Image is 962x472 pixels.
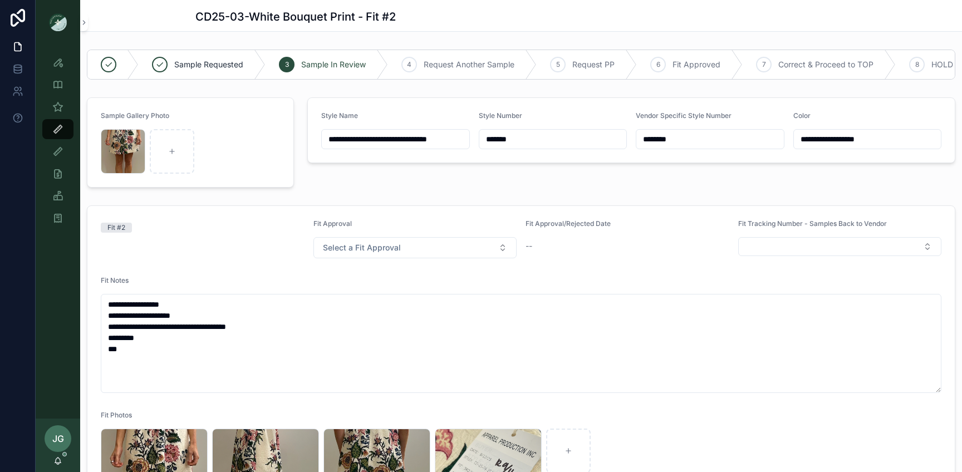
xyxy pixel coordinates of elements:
span: Fit Approved [673,59,720,70]
div: Fit #2 [107,223,125,233]
span: Style Number [479,111,522,120]
span: 8 [915,60,919,69]
span: Fit Approval [313,219,352,228]
span: 7 [762,60,766,69]
span: Sample Requested [174,59,243,70]
span: 5 [556,60,560,69]
span: JG [52,432,64,445]
img: App logo [49,13,67,31]
span: Fit Approval/Rejected Date [526,219,611,228]
span: HOLD [931,59,953,70]
span: Color [793,111,811,120]
span: 4 [407,60,411,69]
span: Select a Fit Approval [323,242,401,253]
button: Select Button [313,237,517,258]
h1: CD25-03-White Bouquet Print - Fit #2 [195,9,396,24]
span: -- [526,240,532,252]
button: Select Button [738,237,942,256]
span: Request PP [572,59,615,70]
span: Sample In Review [301,59,366,70]
span: Fit Notes [101,276,129,284]
span: Style Name [321,111,358,120]
span: Sample Gallery Photo [101,111,169,120]
span: Correct & Proceed to TOP [778,59,873,70]
span: Fit Tracking Number - Samples Back to Vendor [738,219,887,228]
span: 6 [656,60,660,69]
div: scrollable content [36,45,80,243]
span: 3 [285,60,289,69]
span: Fit Photos [101,411,132,419]
span: Request Another Sample [424,59,514,70]
span: Vendor Specific Style Number [636,111,732,120]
